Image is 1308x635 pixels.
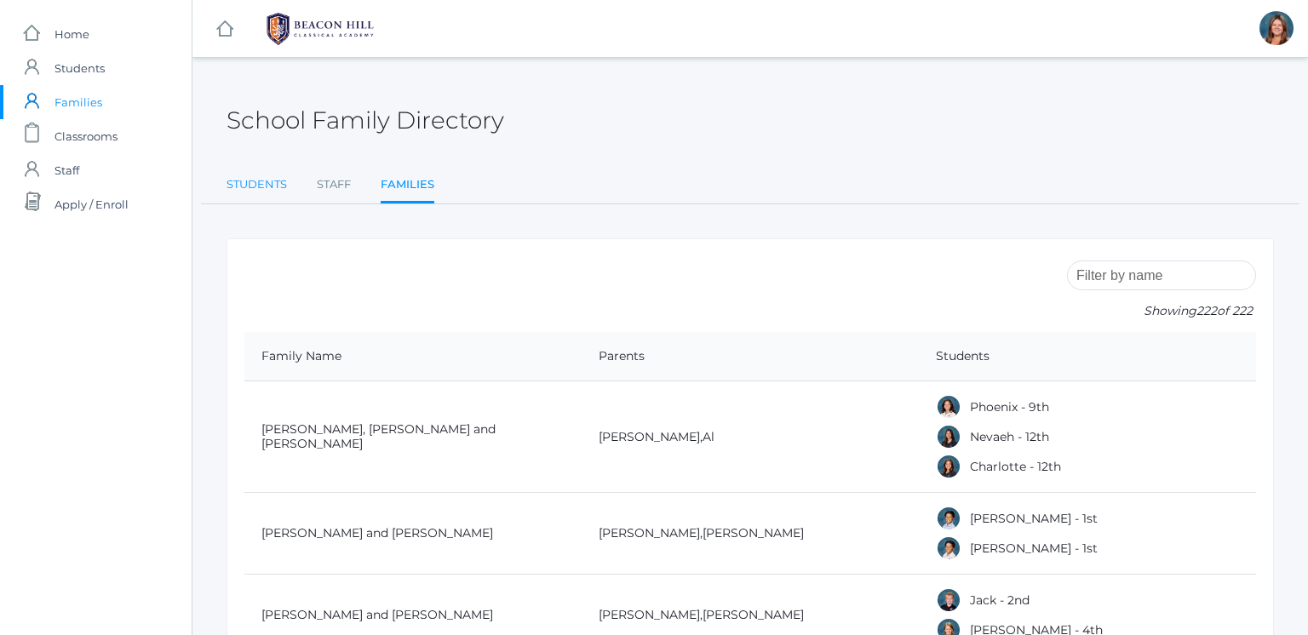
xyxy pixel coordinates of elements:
span: Apply / Enroll [54,187,129,221]
a: Phoenix - 9th [970,399,1049,415]
a: Al [703,429,714,444]
a: [PERSON_NAME] and [PERSON_NAME] [261,525,493,541]
div: Phoenix Abdulla [936,394,961,420]
a: Jack - 2nd [970,592,1030,608]
input: Filter by name [1067,260,1256,290]
a: [PERSON_NAME] and [PERSON_NAME] [261,607,493,622]
th: Parents [582,332,919,381]
a: [PERSON_NAME] [599,525,700,541]
span: 222 [1196,303,1217,318]
a: [PERSON_NAME] [703,525,804,541]
span: Students [54,51,105,85]
th: Family Name [244,332,582,381]
div: Jack Adams [936,587,961,613]
a: Nevaeh - 12th [970,429,1049,444]
a: [PERSON_NAME] - 1st [970,511,1098,526]
div: Nevaeh Abdulla [936,424,961,449]
a: [PERSON_NAME] [599,429,700,444]
div: Charlotte Abdulla [936,454,961,479]
a: [PERSON_NAME] [703,607,804,622]
th: Students [919,332,1256,381]
p: Showing of 222 [1067,302,1256,320]
div: Dominic Abrea [936,506,961,531]
a: [PERSON_NAME] [599,607,700,622]
div: Grayson Abrea [936,535,961,561]
img: BHCALogos-05-308ed15e86a5a0abce9b8dd61676a3503ac9727e845dece92d48e8588c001991.png [256,8,384,50]
a: [PERSON_NAME], [PERSON_NAME] and [PERSON_NAME] [261,421,496,451]
td: , [582,493,919,575]
span: Classrooms [54,119,118,153]
a: Students [227,168,287,202]
a: Families [381,168,434,204]
span: Staff [54,153,79,187]
div: Cheri Carey [1259,11,1294,45]
a: Staff [317,168,351,202]
a: Charlotte - 12th [970,459,1061,474]
h2: School Family Directory [227,107,504,134]
td: , [582,381,919,493]
span: Home [54,17,89,51]
span: Families [54,85,102,119]
a: [PERSON_NAME] - 1st [970,541,1098,556]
